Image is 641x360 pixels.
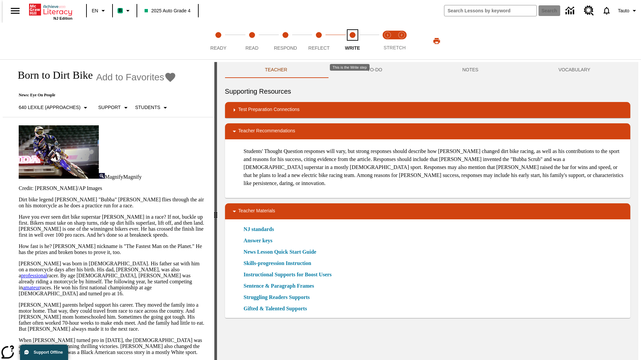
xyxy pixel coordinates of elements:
button: Stretch Respond step 2 of 2 [392,23,411,59]
div: Home [29,2,72,20]
p: Dirt bike legend [PERSON_NAME] "Bubba" [PERSON_NAME] flies through the air on his motorcycle as h... [19,197,206,209]
p: 640 Lexile (Approaches) [19,104,80,111]
p: Have you ever seen dirt bike superstar [PERSON_NAME] in a race? If not, buckle up first. Bikers m... [19,214,206,238]
div: Press Enter or Spacebar and then press right and left arrow keys to move the slider [214,62,217,360]
span: Read [245,45,258,51]
div: Teacher Recommendations [225,123,630,139]
img: Motocross racer James Stewart flies through the air on his dirt bike. [19,125,99,179]
div: activity [217,62,638,360]
p: Test Preparation Connections [238,106,300,114]
button: Add to Favorites - Born to Dirt Bike [96,71,176,83]
span: Write [345,45,360,51]
a: Struggling Readers Supports [244,293,314,301]
a: News Lesson Quick Start Guide, Will open in new browser window or tab [244,248,316,256]
button: Reflect step 4 of 5 [299,23,338,59]
p: Students [135,104,160,111]
button: Stretch Read step 1 of 2 [378,23,397,59]
a: Instructional Supports for Boost Users, Will open in new browser window or tab [244,271,332,279]
a: Sentence & Paragraph Frames, Will open in new browser window or tab [244,282,314,290]
button: Boost Class color is mint green. Change class color [115,5,135,17]
span: EN [92,7,98,14]
p: Teacher Recommendations [238,127,295,135]
text: 2 [401,33,402,37]
p: Students' Thought Question responses will vary, but strong responses should describe how [PERSON_... [244,147,625,187]
button: Print [426,35,447,47]
span: Ready [210,45,226,51]
a: Answer keys, Will open in new browser window or tab [244,237,272,245]
span: Magnify [123,174,142,180]
a: Notifications [598,2,615,19]
a: Skills-progression Instruction, Will open in new browser window or tab [244,259,311,267]
span: Support Offline [34,350,63,355]
div: Instructional Panel Tabs [225,62,630,78]
button: Ready step 1 of 5 [199,23,238,59]
p: When [PERSON_NAME] turned pro in [DATE], the [DEMOGRAPHIC_DATA] was an instant , winning thrillin... [19,337,206,355]
h1: Born to Dirt Bike [11,69,93,81]
a: professional [21,273,47,278]
button: Read step 2 of 5 [232,23,271,59]
a: amateur [23,285,40,290]
button: Language: EN, Select a language [89,5,110,17]
p: Teacher Materials [238,207,275,215]
button: Select Lexile, 640 Lexile (Approaches) [16,102,92,114]
div: Teacher Materials [225,203,630,219]
button: NOTES [422,62,518,78]
h6: Supporting Resources [225,86,630,97]
a: Resource Center, Will open in new tab [580,2,598,20]
button: Profile/Settings [615,5,641,17]
p: [PERSON_NAME] was born in [DEMOGRAPHIC_DATA]. His father sat with him on a motorcycle days after ... [19,261,206,297]
button: Respond step 3 of 5 [266,23,305,59]
span: Tauto [618,7,629,14]
input: search field [444,5,537,16]
div: This is the Write step [330,64,370,71]
img: Magnify [99,173,105,179]
div: Test Preparation Connections [225,102,630,118]
span: Respond [274,45,297,51]
button: Support Offline [20,345,68,360]
button: Open side menu [5,1,25,21]
p: Credit: [PERSON_NAME]/AP Images [19,185,206,191]
div: reading [3,62,214,357]
span: 2025 Auto Grade 4 [145,7,191,14]
button: TO-DO [327,62,422,78]
button: Teacher [225,62,328,78]
button: Write step 5 of 5 [333,23,372,59]
span: Add to Favorites [96,72,164,83]
a: NJ standards [244,225,278,233]
a: Data Center [562,2,580,20]
button: Scaffolds, Support [95,102,132,114]
span: B [119,6,122,15]
span: STRETCH [384,45,406,50]
p: Support [98,104,121,111]
span: NJ Edition [53,16,72,20]
text: 1 [387,33,388,37]
span: Magnify [105,174,123,180]
button: Select Student [133,102,172,114]
p: News: Eye On People [11,93,176,98]
a: sensation [39,343,59,349]
p: How fast is he? [PERSON_NAME] nickname is "The Fastest Man on the Planet." He has the prizes and ... [19,243,206,255]
a: Gifted & Talented Supports [244,305,311,313]
p: [PERSON_NAME] parents helped support his career. They moved the family into a motor home. That wa... [19,302,206,332]
button: VOCABULARY [518,62,630,78]
span: Reflect [308,45,330,51]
